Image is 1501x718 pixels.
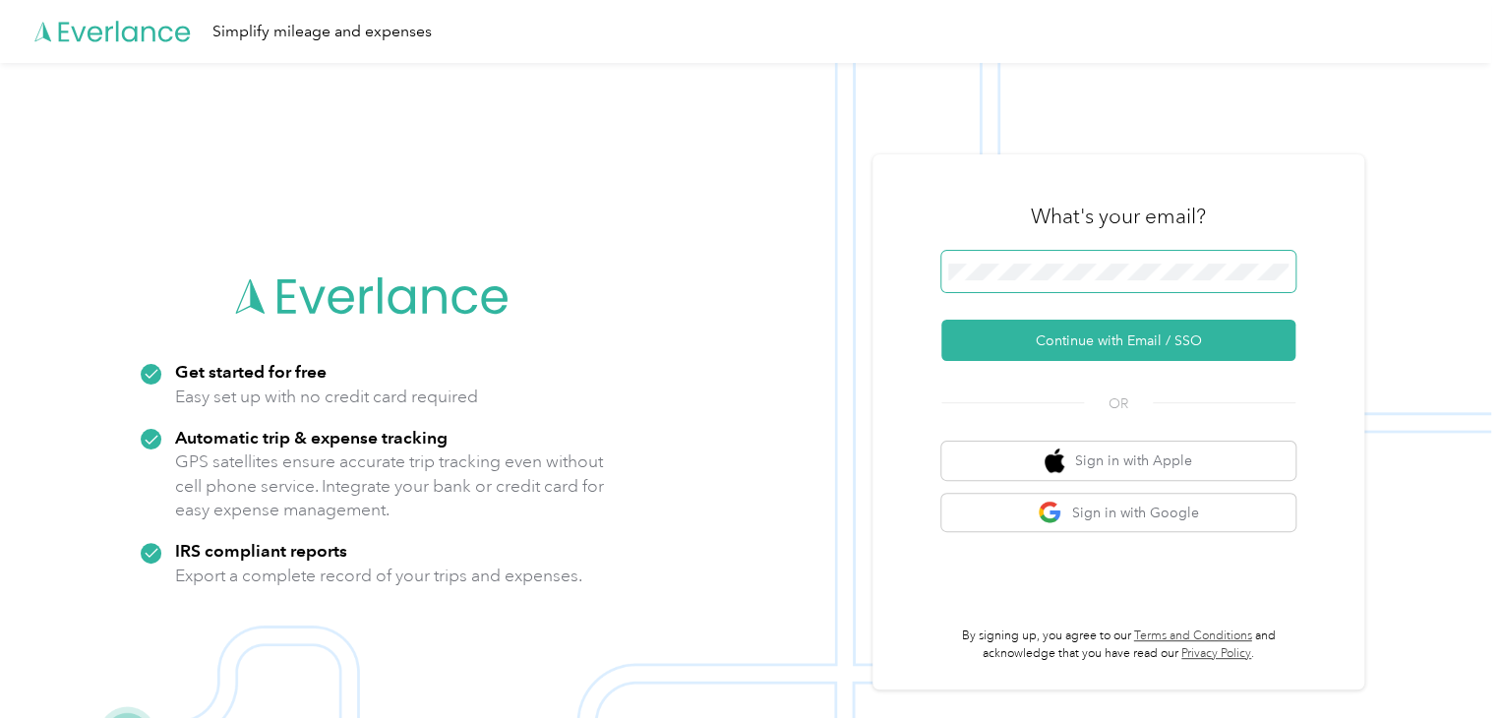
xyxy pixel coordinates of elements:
[175,385,478,409] p: Easy set up with no credit card required
[941,494,1295,532] button: google logoSign in with Google
[175,427,448,448] strong: Automatic trip & expense tracking
[941,628,1295,662] p: By signing up, you agree to our and acknowledge that you have read our .
[175,540,347,561] strong: IRS compliant reports
[1181,646,1251,661] a: Privacy Policy
[1045,449,1064,473] img: apple logo
[941,442,1295,480] button: apple logoSign in with Apple
[175,564,582,588] p: Export a complete record of your trips and expenses.
[941,320,1295,361] button: Continue with Email / SSO
[1031,203,1206,230] h3: What's your email?
[1134,628,1252,643] a: Terms and Conditions
[1084,393,1153,414] span: OR
[212,20,432,44] div: Simplify mileage and expenses
[175,449,605,522] p: GPS satellites ensure accurate trip tracking even without cell phone service. Integrate your bank...
[1038,501,1062,525] img: google logo
[175,361,327,382] strong: Get started for free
